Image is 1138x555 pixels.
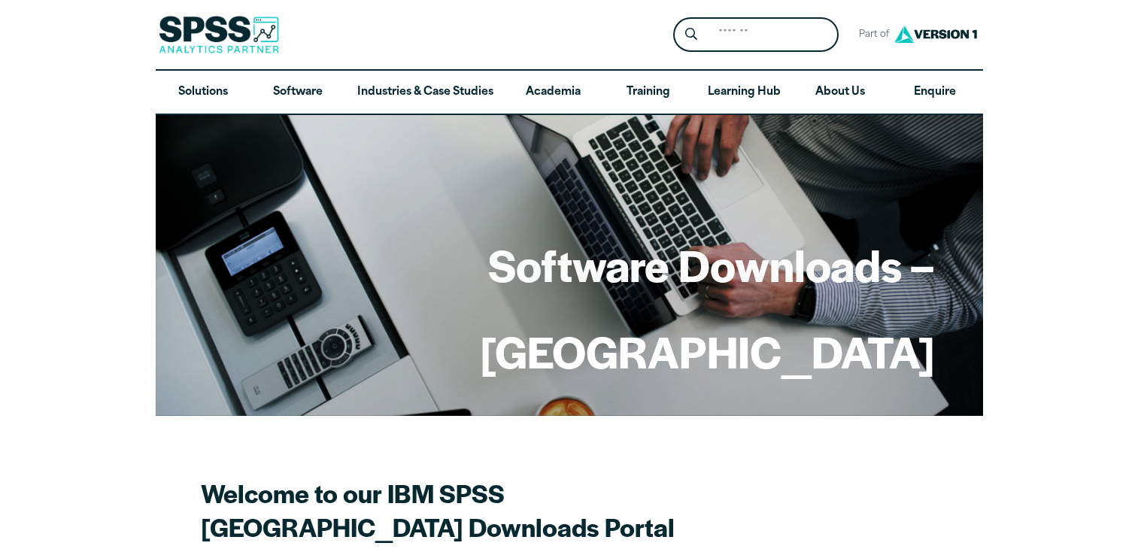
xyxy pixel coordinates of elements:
[480,322,935,381] h1: [GEOGRAPHIC_DATA]
[480,235,935,294] h1: Software Downloads –
[677,21,705,49] button: Search magnifying glass icon
[851,24,891,46] span: Part of
[156,71,250,114] a: Solutions
[345,71,505,114] a: Industries & Case Studies
[793,71,888,114] a: About Us
[250,71,345,114] a: Software
[888,71,982,114] a: Enquire
[891,20,981,48] img: Version1 Logo
[696,71,793,114] a: Learning Hub
[673,17,839,53] form: Site Header Search Form
[159,16,279,53] img: SPSS Analytics Partner
[685,28,697,41] svg: Search magnifying glass icon
[156,71,983,114] nav: Desktop version of site main menu
[201,476,727,544] h2: Welcome to our IBM SPSS [GEOGRAPHIC_DATA] Downloads Portal
[505,71,600,114] a: Academia
[600,71,695,114] a: Training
